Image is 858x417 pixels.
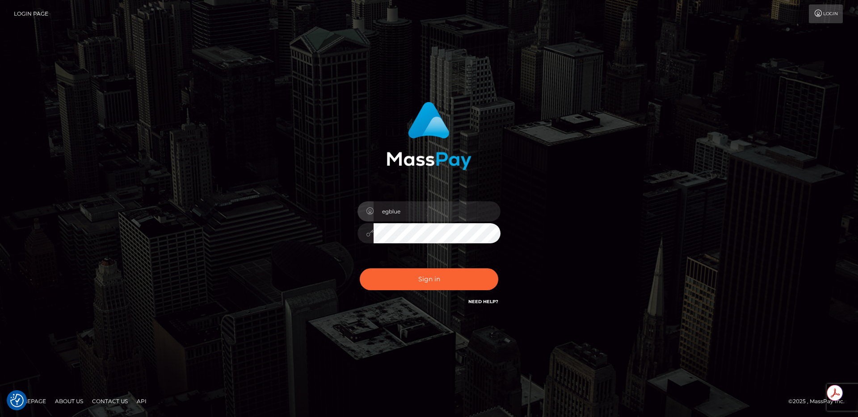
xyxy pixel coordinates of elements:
button: Sign in [360,268,498,290]
a: Login Page [14,4,48,23]
a: About Us [51,394,87,408]
a: Login [809,4,843,23]
a: API [133,394,150,408]
img: Revisit consent button [10,394,24,407]
input: Username... [374,201,500,221]
img: MassPay Login [387,102,471,170]
button: Consent Preferences [10,394,24,407]
a: Homepage [10,394,50,408]
a: Contact Us [88,394,131,408]
div: © 2025 , MassPay Inc. [788,396,851,406]
a: Need Help? [468,299,498,304]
